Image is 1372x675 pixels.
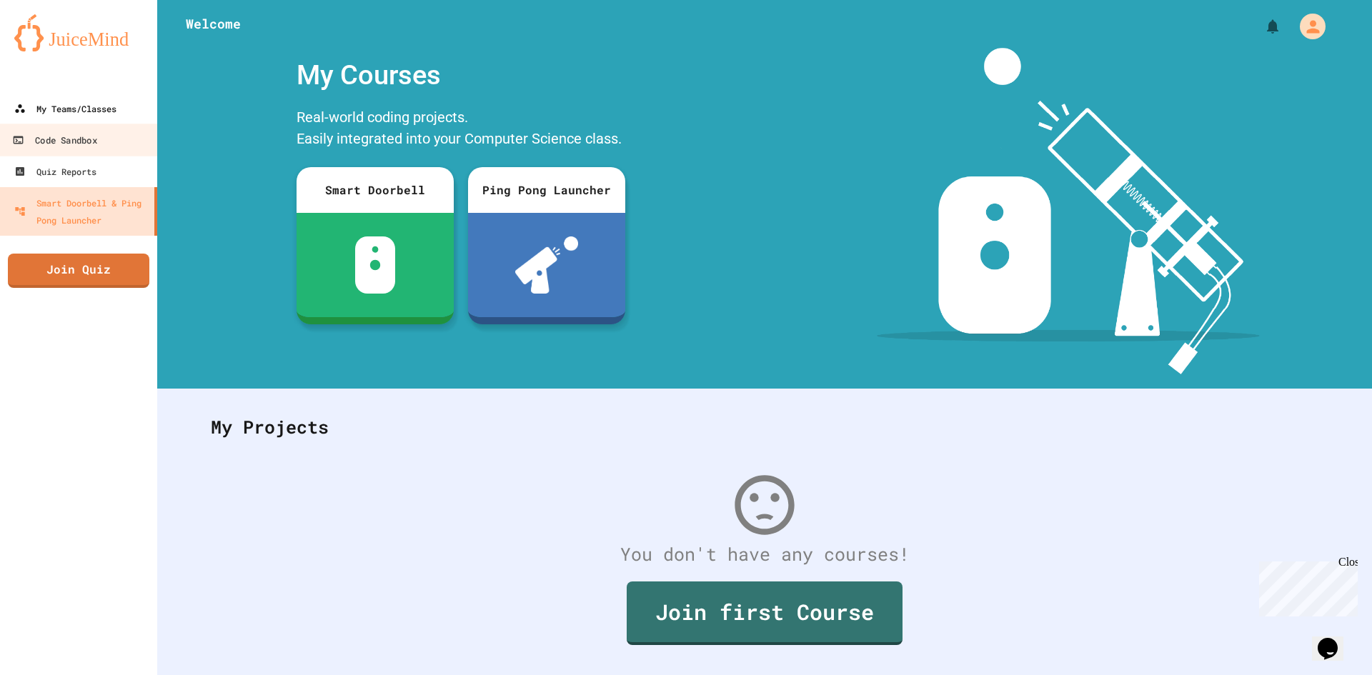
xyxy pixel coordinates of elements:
div: Ping Pong Launcher [468,167,625,213]
a: Join first Course [627,581,903,645]
div: You don't have any courses! [197,541,1333,568]
iframe: chat widget [1253,556,1358,616]
img: ppl-with-ball.png [515,236,579,294]
div: My Projects [197,399,1333,455]
div: Real-world coding projects. Easily integrated into your Computer Science class. [289,103,632,156]
div: Quiz Reports [14,163,96,180]
div: My Courses [289,48,632,103]
div: Smart Doorbell [297,167,454,213]
img: sdb-white.svg [355,236,396,294]
div: Smart Doorbell & Ping Pong Launcher [14,194,149,229]
img: logo-orange.svg [14,14,143,51]
div: My Notifications [1238,14,1285,39]
a: Join Quiz [8,254,149,288]
div: My Account [1285,10,1329,43]
div: Chat with us now!Close [6,6,99,91]
iframe: chat widget [1312,618,1358,661]
div: My Teams/Classes [14,100,116,117]
img: banner-image-my-projects.png [877,48,1260,374]
div: Code Sandbox [12,131,96,149]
